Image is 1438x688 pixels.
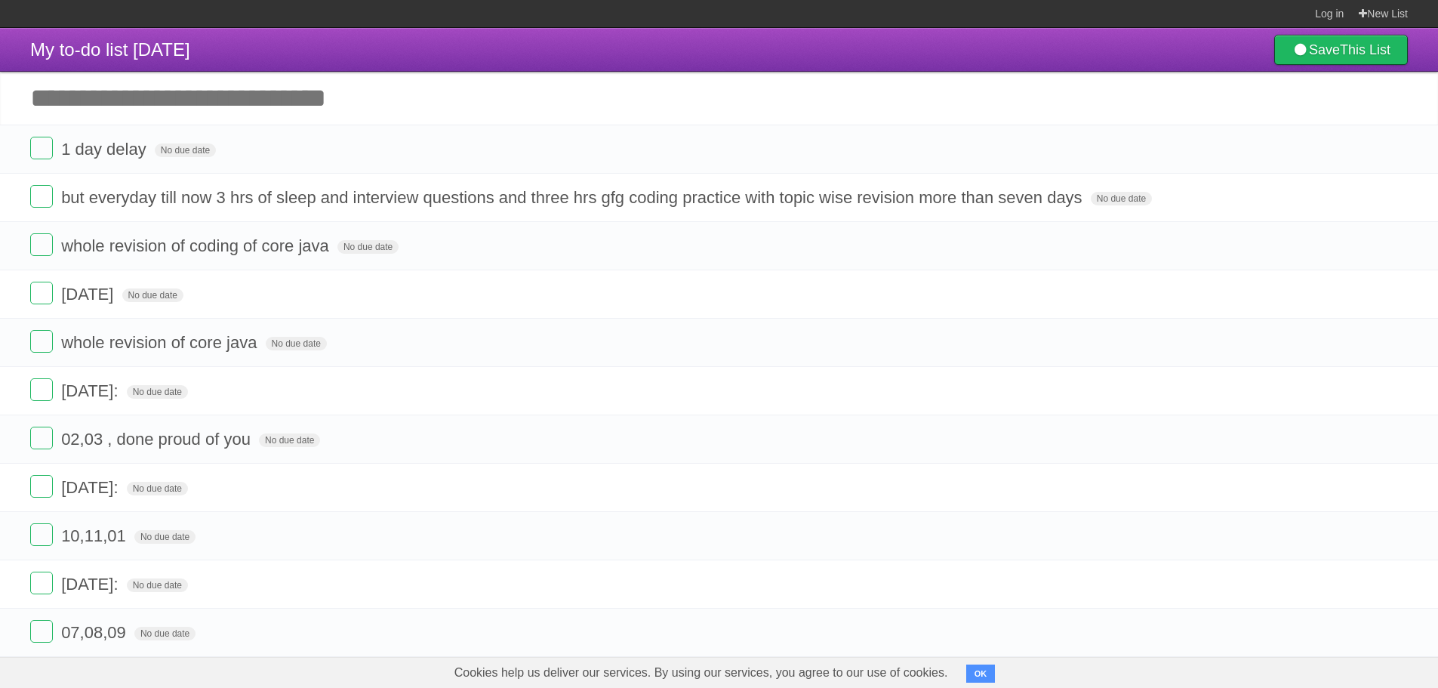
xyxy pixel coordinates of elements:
label: Done [30,185,53,208]
span: 02,03 , done proud of you [61,430,254,449]
label: Done [30,282,53,304]
span: 1 day delay [61,140,150,159]
span: No due date [1091,192,1152,205]
label: Done [30,233,53,256]
a: SaveThis List [1274,35,1408,65]
span: No due date [134,627,196,640]
label: Done [30,523,53,546]
span: whole revision of core java [61,333,260,352]
span: No due date [134,530,196,544]
span: [DATE] [61,285,117,304]
span: No due date [259,433,320,447]
span: No due date [127,482,188,495]
span: 10,11,01 [61,526,130,545]
span: No due date [127,578,188,592]
label: Done [30,427,53,449]
label: Done [30,620,53,643]
label: Done [30,378,53,401]
span: [DATE]: [61,381,122,400]
label: Done [30,137,53,159]
button: OK [966,665,996,683]
span: 07,08,09 [61,623,130,642]
label: Done [30,572,53,594]
span: No due date [127,385,188,399]
span: No due date [155,143,216,157]
span: My to-do list [DATE] [30,39,190,60]
b: This List [1340,42,1390,57]
span: but everyday till now 3 hrs of sleep and interview questions and three hrs gfg coding practice wi... [61,188,1086,207]
span: whole revision of coding of core java [61,236,333,255]
span: No due date [266,337,327,350]
span: [DATE]: [61,478,122,497]
span: No due date [122,288,183,302]
span: Cookies help us deliver our services. By using our services, you agree to our use of cookies. [439,658,963,688]
span: No due date [337,240,399,254]
label: Done [30,475,53,498]
label: Done [30,330,53,353]
span: [DATE]: [61,575,122,594]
